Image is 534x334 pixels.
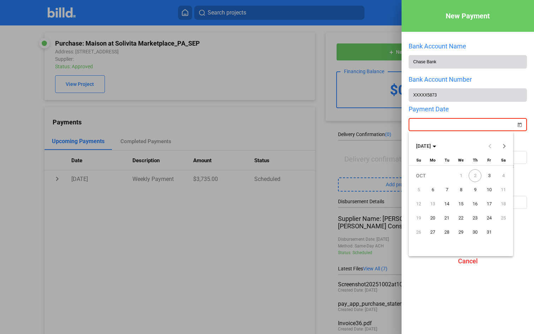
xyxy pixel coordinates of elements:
[413,140,439,152] button: Choose month and year
[440,183,453,196] span: 7
[440,225,454,239] button: October 28, 2025
[440,212,453,224] span: 21
[411,211,426,225] button: October 19, 2025
[468,183,482,197] button: October 9, 2025
[426,198,439,210] span: 13
[482,183,496,197] button: October 10, 2025
[455,226,467,239] span: 29
[483,226,496,239] span: 31
[497,183,510,196] span: 11
[458,158,464,163] span: We
[482,169,496,183] button: October 3, 2025
[426,183,440,197] button: October 6, 2025
[483,183,496,196] span: 10
[454,183,468,197] button: October 8, 2025
[483,198,496,210] span: 17
[416,158,421,163] span: Su
[426,226,439,239] span: 27
[455,169,467,182] span: 1
[455,198,467,210] span: 15
[445,158,449,163] span: Tu
[411,183,426,197] button: October 5, 2025
[412,183,425,196] span: 5
[454,169,468,183] button: October 1, 2025
[411,169,454,183] td: OCT
[412,212,425,224] span: 19
[468,225,482,239] button: October 30, 2025
[482,225,496,239] button: October 31, 2025
[455,212,467,224] span: 22
[473,158,477,163] span: Th
[482,211,496,225] button: October 24, 2025
[483,169,496,182] span: 3
[468,197,482,211] button: October 16, 2025
[440,226,453,239] span: 28
[496,183,510,197] button: October 11, 2025
[482,197,496,211] button: October 17, 2025
[412,198,425,210] span: 12
[497,212,510,224] span: 25
[411,197,426,211] button: October 12, 2025
[469,212,481,224] span: 23
[440,183,454,197] button: October 7, 2025
[468,211,482,225] button: October 23, 2025
[454,197,468,211] button: October 15, 2025
[455,183,467,196] span: 8
[501,158,506,163] span: Sa
[426,225,440,239] button: October 27, 2025
[496,211,510,225] button: October 25, 2025
[469,198,481,210] span: 16
[426,183,439,196] span: 6
[426,211,440,225] button: October 20, 2025
[468,169,482,183] button: October 2, 2025
[411,225,426,239] button: October 26, 2025
[496,197,510,211] button: October 18, 2025
[454,211,468,225] button: October 22, 2025
[487,158,491,163] span: Fr
[454,225,468,239] button: October 29, 2025
[426,212,439,224] span: 20
[426,197,440,211] button: October 13, 2025
[469,183,481,196] span: 9
[440,198,453,210] span: 14
[469,169,481,182] span: 2
[469,226,481,239] span: 30
[497,169,510,182] span: 4
[496,169,510,183] button: October 4, 2025
[440,211,454,225] button: October 21, 2025
[416,143,431,149] span: [DATE]
[412,226,425,239] span: 26
[497,139,511,153] button: Next month
[430,158,435,163] span: Mo
[440,197,454,211] button: October 14, 2025
[497,198,510,210] span: 18
[483,212,496,224] span: 24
